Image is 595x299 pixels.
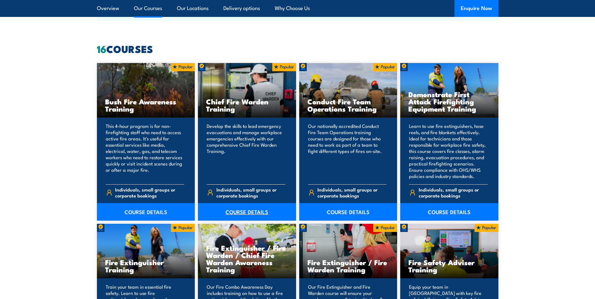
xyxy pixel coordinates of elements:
a: COURSE DETAILS [97,203,195,221]
span: Individuals, small groups or corporate bookings [216,186,285,198]
span: Individuals, small groups or corporate bookings [317,186,386,198]
span: Individuals, small groups or corporate bookings [115,186,184,198]
strong: 16 [97,41,106,56]
a: COURSE DETAILS [299,203,397,221]
h3: Bush Fire Awareness Training [105,98,187,112]
p: Develop the skills to lead emergency evacuations and manage workplace emergencies effectively wit... [207,123,285,179]
a: COURSE DETAILS [198,203,296,221]
h3: Fire Extinguisher Training [105,259,187,273]
h3: Fire Extinguisher / Fire Warden / Chief Fire Warden Awareness Training [206,244,288,273]
h2: COURSES [97,44,498,53]
span: Individuals, small groups or corporate bookings [419,186,488,198]
h3: Chief Fire Warden Training [206,98,288,112]
p: Our nationally accredited Conduct Fire Team Operations training courses are designed for those wh... [308,123,387,179]
h3: Fire Extinguisher / Fire Warden Training [307,259,389,273]
h3: Fire Safety Adviser Training [408,259,490,273]
h3: Demonstrate First Attack Firefighting Equipment Training [408,91,490,112]
a: COURSE DETAILS [400,203,498,221]
h3: Conduct Fire Team Operations Training [307,98,389,112]
p: Learn to use fire extinguishers, hose reels, and fire blankets effectively. Ideal for technicians... [409,123,488,179]
p: This 4-hour program is for non-firefighting staff who need to access active fire areas. It's usef... [106,123,184,179]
